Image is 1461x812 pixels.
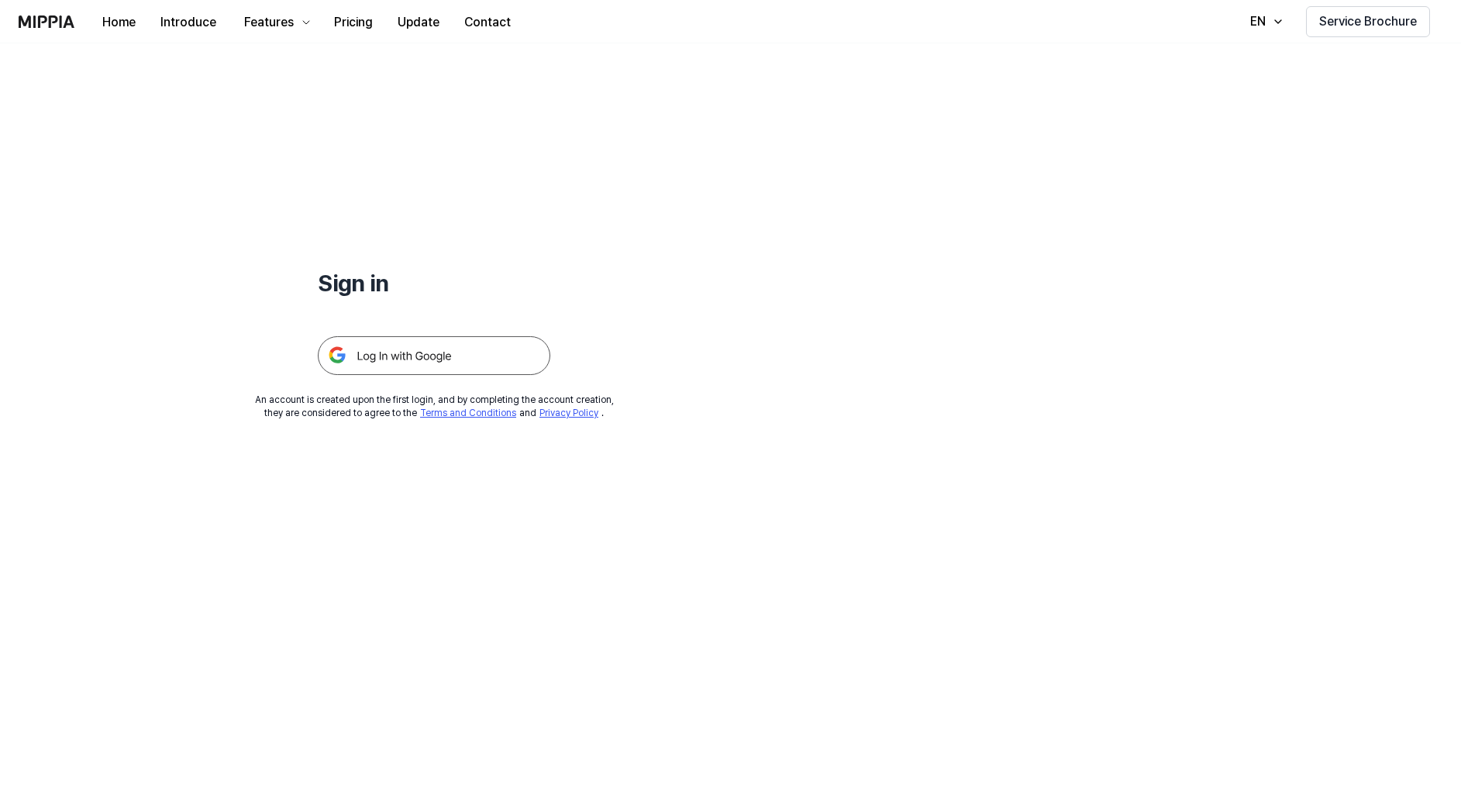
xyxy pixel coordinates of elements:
[318,336,550,375] img: 구글 로그인 버튼
[318,267,550,299] h1: Sign in
[241,13,297,32] div: Features
[1306,6,1430,37] button: Service Brochure
[90,7,148,38] button: Home
[420,408,516,418] a: Terms and Conditions
[539,408,598,418] a: Privacy Policy
[148,7,229,38] button: Introduce
[385,1,452,43] a: Update
[452,7,523,38] button: Contact
[255,394,614,420] div: An account is created upon the first login, and by completing the account creation, they are cons...
[385,7,452,38] button: Update
[1235,6,1294,37] button: EN
[322,7,385,38] button: Pricing
[1247,12,1269,31] div: EN
[229,7,322,38] button: Features
[19,15,74,28] img: logo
